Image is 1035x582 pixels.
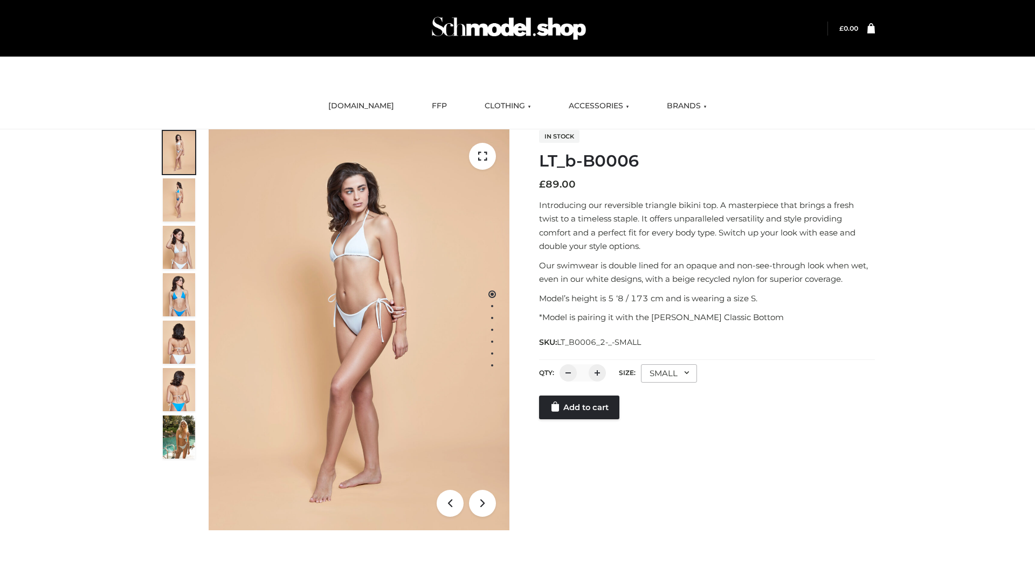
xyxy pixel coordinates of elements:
a: £0.00 [839,24,858,32]
a: [DOMAIN_NAME] [320,94,402,118]
label: QTY: [539,369,554,377]
span: In stock [539,130,579,143]
img: ArielClassicBikiniTop_CloudNine_AzureSky_OW114ECO_3-scaled.jpg [163,226,195,269]
img: ArielClassicBikiniTop_CloudNine_AzureSky_OW114ECO_1-scaled.jpg [163,131,195,174]
bdi: 0.00 [839,24,858,32]
span: £ [539,178,546,190]
p: *Model is pairing it with the [PERSON_NAME] Classic Bottom [539,310,875,324]
a: FFP [424,94,455,118]
img: ArielClassicBikiniTop_CloudNine_AzureSky_OW114ECO_4-scaled.jpg [163,273,195,316]
label: Size: [619,369,636,377]
img: Schmodel Admin 964 [428,7,590,50]
a: Add to cart [539,396,619,419]
a: BRANDS [659,94,715,118]
img: Arieltop_CloudNine_AzureSky2.jpg [163,415,195,459]
img: ArielClassicBikiniTop_CloudNine_AzureSky_OW114ECO_2-scaled.jpg [163,178,195,221]
div: SMALL [641,364,697,383]
a: ACCESSORIES [561,94,637,118]
p: Model’s height is 5 ‘8 / 173 cm and is wearing a size S. [539,292,875,306]
img: ArielClassicBikiniTop_CloudNine_AzureSky_OW114ECO_8-scaled.jpg [163,368,195,411]
img: ArielClassicBikiniTop_CloudNine_AzureSky_OW114ECO_1 [209,129,509,530]
img: ArielClassicBikiniTop_CloudNine_AzureSky_OW114ECO_7-scaled.jpg [163,321,195,364]
a: CLOTHING [477,94,539,118]
p: Introducing our reversible triangle bikini top. A masterpiece that brings a fresh twist to a time... [539,198,875,253]
p: Our swimwear is double lined for an opaque and non-see-through look when wet, even in our white d... [539,259,875,286]
span: LT_B0006_2-_-SMALL [557,337,641,347]
span: £ [839,24,844,32]
h1: LT_b-B0006 [539,151,875,171]
span: SKU: [539,336,642,349]
bdi: 89.00 [539,178,576,190]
